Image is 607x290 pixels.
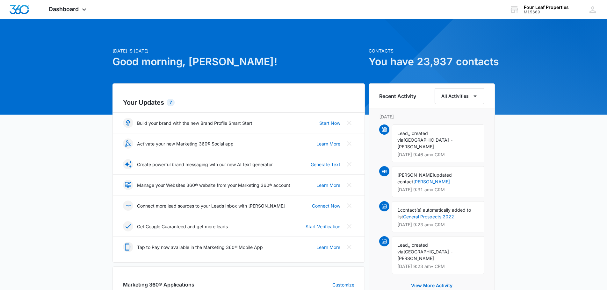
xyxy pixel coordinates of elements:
a: Start Verification [306,223,340,230]
button: Close [344,180,354,190]
button: Close [344,221,354,231]
span: [GEOGRAPHIC_DATA] - [PERSON_NAME] [397,249,453,261]
p: [DATE] 9:23 am • CRM [397,264,479,269]
p: [DATE] 9:23 am • CRM [397,223,479,227]
a: Learn More [316,244,340,251]
p: [DATE] is [DATE] [112,47,365,54]
a: General Prospects 2022 [403,214,454,219]
span: ER [379,166,389,176]
span: 1 [397,207,400,213]
button: Close [344,242,354,252]
span: [GEOGRAPHIC_DATA] - [PERSON_NAME] [397,137,453,149]
a: [PERSON_NAME] [413,179,450,184]
a: Connect Now [312,202,340,209]
p: Create powerful brand messaging with our new AI text generator [137,161,273,168]
a: Learn More [316,140,340,147]
p: Contacts [369,47,495,54]
p: Build your brand with the new Brand Profile Smart Start [137,120,252,126]
a: Learn More [316,182,340,188]
a: Generate Text [311,161,340,168]
button: Close [344,201,354,211]
span: Lead, [397,242,409,248]
p: Manage your Websites 360® website from your Marketing 360® account [137,182,290,188]
div: account id [524,10,569,14]
span: , created via [397,242,428,254]
p: Connect more lead sources to your Leads Inbox with [PERSON_NAME] [137,202,285,209]
div: 7 [167,99,175,106]
span: [PERSON_NAME] [397,172,434,178]
p: [DATE] [379,113,484,120]
div: account name [524,5,569,10]
span: , created via [397,131,428,143]
h1: Good morning, [PERSON_NAME]! [112,54,365,69]
p: Get Google Guaranteed and get more leads [137,223,228,230]
span: contact(s) automatically added to list [397,207,471,219]
button: Close [344,138,354,149]
h1: You have 23,937 contacts [369,54,495,69]
span: Lead, [397,131,409,136]
button: Close [344,159,354,169]
p: [DATE] 9:31 am • CRM [397,187,479,192]
p: [DATE] 9:46 am • CRM [397,152,479,157]
span: Dashboard [49,6,79,12]
h2: Your Updates [123,98,354,107]
p: Tap to Pay now available in the Marketing 360® Mobile App [137,244,263,251]
p: Activate your new Marketing 360® Social app [137,140,234,147]
button: Close [344,118,354,128]
a: Start Now [319,120,340,126]
h6: Recent Activity [379,92,416,100]
h2: Marketing 360® Applications [123,281,194,288]
button: All Activities [435,88,484,104]
a: Customize [332,281,354,288]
